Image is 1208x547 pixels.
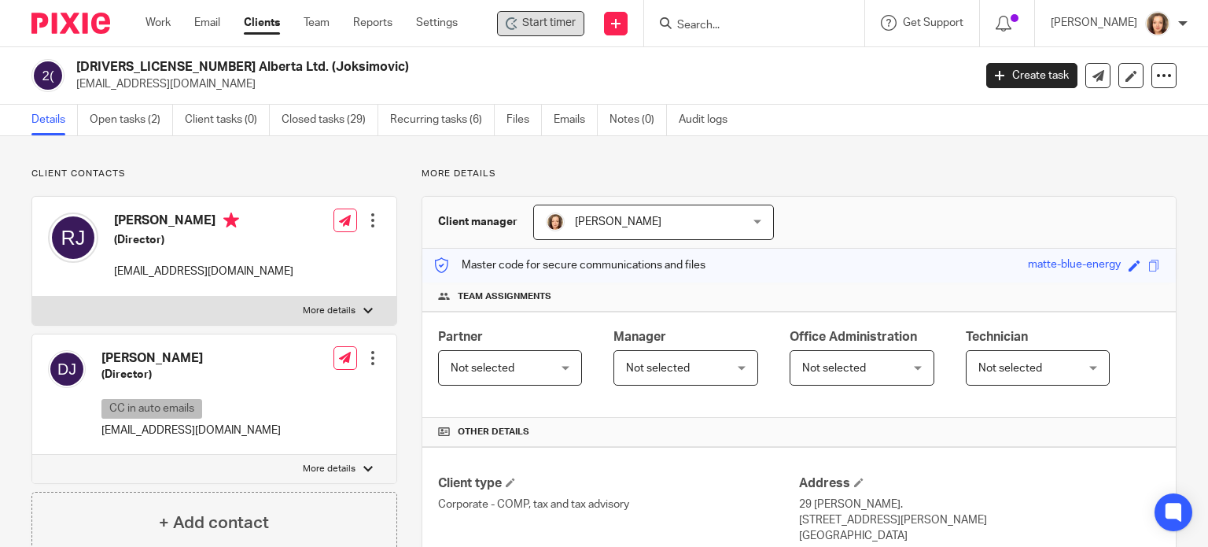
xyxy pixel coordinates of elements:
img: svg%3E [31,59,64,92]
img: svg%3E [48,350,86,388]
span: Not selected [451,363,514,374]
p: More details [303,305,355,317]
p: [EMAIL_ADDRESS][DOMAIN_NAME] [101,423,281,438]
a: Emails [554,105,598,135]
span: Manager [613,331,666,343]
span: Not selected [626,363,690,374]
i: Primary [223,213,239,228]
div: 2023285 Alberta Ltd. (Joksimovic) [497,11,584,36]
span: Get Support [903,17,963,28]
a: Closed tasks (29) [282,105,378,135]
a: Settings [416,15,458,31]
p: [PERSON_NAME] [1051,15,1137,31]
p: [STREET_ADDRESS][PERSON_NAME] [799,512,1160,528]
a: Create task [986,63,1077,88]
span: Not selected [978,363,1042,374]
p: More details [422,168,1177,180]
a: Work [145,15,171,31]
a: Team [304,15,330,31]
div: matte-blue-energy [1028,257,1121,275]
img: Pixie [31,13,110,34]
span: [PERSON_NAME] [575,216,661,227]
h4: Client type [438,475,799,492]
a: Files [506,105,542,135]
span: Start timer [522,15,576,31]
p: [EMAIL_ADDRESS][DOMAIN_NAME] [76,76,963,92]
p: 29 [PERSON_NAME]. [799,497,1160,512]
span: Partner [438,331,483,343]
p: Corporate - COMP, tax and tax advisory [438,497,799,512]
span: Technician [966,331,1028,343]
a: Email [194,15,220,31]
img: svg%3E [48,213,98,263]
h4: + Add contact [159,511,269,535]
h5: (Director) [101,367,281,383]
span: Other details [458,426,529,438]
a: Audit logs [679,105,739,135]
p: More details [303,463,355,475]
a: Recurring tasks (6) [390,105,495,135]
a: Clients [244,15,280,31]
h3: Client manager [438,214,517,230]
img: avatar-thumb.jpg [1145,11,1170,36]
a: Reports [353,15,392,31]
span: Not selected [802,363,866,374]
p: [GEOGRAPHIC_DATA] [799,528,1160,544]
p: Client contacts [31,168,397,180]
a: Client tasks (0) [185,105,270,135]
span: Office Administration [790,331,917,343]
h2: [DRIVERS_LICENSE_NUMBER] Alberta Ltd. (Joksimovic) [76,59,786,76]
p: Master code for secure communications and files [434,257,705,273]
h4: [PERSON_NAME] [114,213,293,232]
h5: (Director) [114,232,293,248]
a: Notes (0) [610,105,667,135]
p: [EMAIL_ADDRESS][DOMAIN_NAME] [114,264,293,279]
a: Open tasks (2) [90,105,173,135]
span: Team assignments [458,290,551,303]
img: avatar-thumb.jpg [546,213,565,231]
h4: [PERSON_NAME] [101,350,281,367]
h4: Address [799,475,1160,492]
input: Search [676,19,817,33]
a: Details [31,105,78,135]
p: CC in auto emails [101,399,202,419]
